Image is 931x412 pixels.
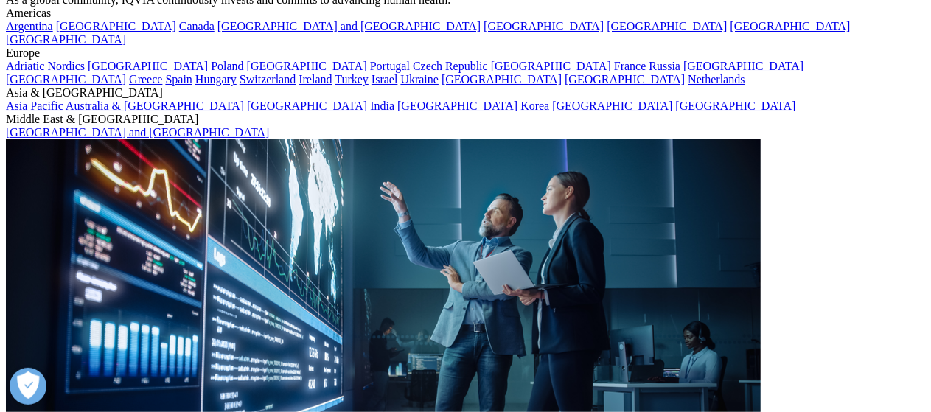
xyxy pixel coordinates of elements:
[10,368,46,405] button: Отваряне на предпочитанията
[676,99,796,112] a: [GEOGRAPHIC_DATA]
[372,73,398,85] a: Israel
[649,60,681,72] a: Russia
[413,60,488,72] a: Czech Republic
[6,46,925,60] div: Europe
[614,60,646,72] a: France
[6,20,53,32] a: Argentina
[56,20,176,32] a: [GEOGRAPHIC_DATA]
[6,113,925,126] div: Middle East & [GEOGRAPHIC_DATA]
[370,60,410,72] a: Portugal
[520,99,549,112] a: Korea
[688,73,745,85] a: Netherlands
[607,20,727,32] a: [GEOGRAPHIC_DATA]
[217,20,481,32] a: [GEOGRAPHIC_DATA] and [GEOGRAPHIC_DATA]
[6,126,269,139] a: [GEOGRAPHIC_DATA] and [GEOGRAPHIC_DATA]
[6,86,925,99] div: Asia & [GEOGRAPHIC_DATA]
[247,99,367,112] a: [GEOGRAPHIC_DATA]
[179,20,215,32] a: Canada
[129,73,162,85] a: Greece
[247,60,367,72] a: [GEOGRAPHIC_DATA]
[397,99,517,112] a: [GEOGRAPHIC_DATA]
[66,99,244,112] a: Australia & [GEOGRAPHIC_DATA]
[491,60,611,72] a: [GEOGRAPHIC_DATA]
[6,99,63,112] a: Asia Pacific
[552,99,672,112] a: [GEOGRAPHIC_DATA]
[401,73,439,85] a: Ukraine
[88,60,208,72] a: [GEOGRAPHIC_DATA]
[299,73,332,85] a: Ireland
[335,73,369,85] a: Turkey
[195,73,237,85] a: Hungary
[211,60,243,72] a: Poland
[565,73,685,85] a: [GEOGRAPHIC_DATA]
[240,73,296,85] a: Switzerland
[47,60,85,72] a: Nordics
[165,73,192,85] a: Spain
[683,60,803,72] a: [GEOGRAPHIC_DATA]
[370,99,394,112] a: India
[6,60,44,72] a: Adriatic
[6,7,925,20] div: Americas
[6,73,126,85] a: [GEOGRAPHIC_DATA]
[6,33,126,46] a: [GEOGRAPHIC_DATA]
[442,73,562,85] a: [GEOGRAPHIC_DATA]
[484,20,604,32] a: [GEOGRAPHIC_DATA]
[730,20,851,32] a: [GEOGRAPHIC_DATA]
